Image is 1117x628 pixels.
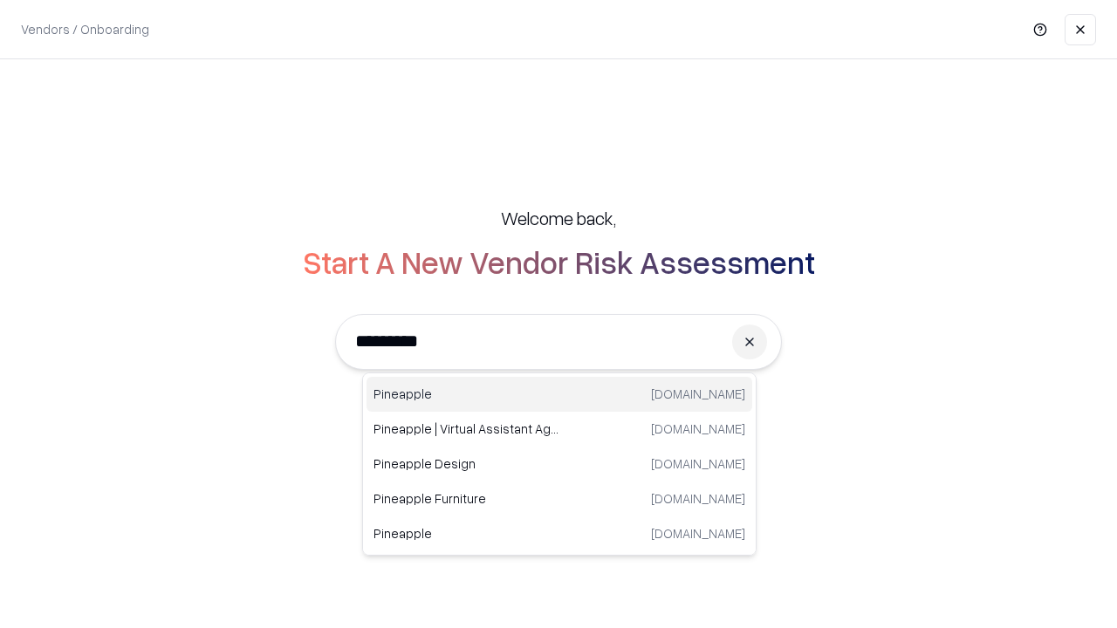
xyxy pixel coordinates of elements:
[651,454,745,473] p: [DOMAIN_NAME]
[21,20,149,38] p: Vendors / Onboarding
[651,489,745,508] p: [DOMAIN_NAME]
[373,454,559,473] p: Pineapple Design
[373,420,559,438] p: Pineapple | Virtual Assistant Agency
[651,524,745,543] p: [DOMAIN_NAME]
[501,206,616,230] h5: Welcome back,
[373,489,559,508] p: Pineapple Furniture
[651,385,745,403] p: [DOMAIN_NAME]
[303,244,815,279] h2: Start A New Vendor Risk Assessment
[373,385,559,403] p: Pineapple
[362,372,757,556] div: Suggestions
[651,420,745,438] p: [DOMAIN_NAME]
[373,524,559,543] p: Pineapple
